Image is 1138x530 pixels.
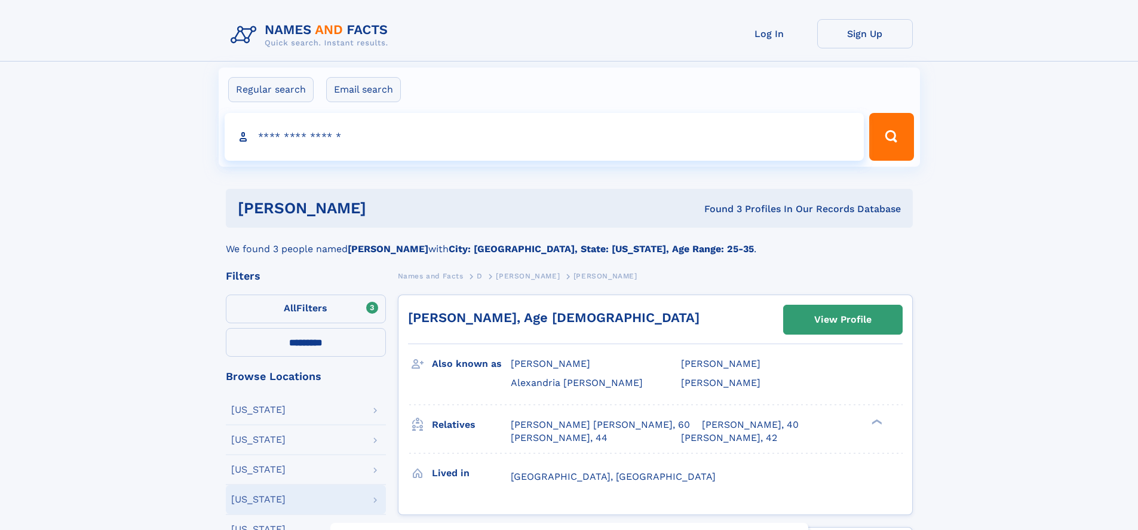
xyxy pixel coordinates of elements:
[869,113,913,161] button: Search Button
[573,272,637,280] span: [PERSON_NAME]
[814,306,872,333] div: View Profile
[432,354,511,374] h3: Also known as
[511,431,608,445] a: [PERSON_NAME], 44
[511,418,690,431] a: [PERSON_NAME] [PERSON_NAME], 60
[231,435,286,445] div: [US_STATE]
[225,113,864,161] input: search input
[535,203,901,216] div: Found 3 Profiles In Our Records Database
[398,268,464,283] a: Names and Facts
[226,371,386,382] div: Browse Locations
[449,243,754,255] b: City: [GEOGRAPHIC_DATA], State: [US_STATE], Age Range: 25-35
[784,305,902,334] a: View Profile
[722,19,817,48] a: Log In
[284,302,296,314] span: All
[348,243,428,255] b: [PERSON_NAME]
[226,228,913,256] div: We found 3 people named with .
[228,77,314,102] label: Regular search
[477,268,483,283] a: D
[432,463,511,483] h3: Lived in
[496,272,560,280] span: [PERSON_NAME]
[817,19,913,48] a: Sign Up
[496,268,560,283] a: [PERSON_NAME]
[226,271,386,281] div: Filters
[869,418,883,425] div: ❯
[681,431,777,445] a: [PERSON_NAME], 42
[238,201,535,216] h1: [PERSON_NAME]
[432,415,511,435] h3: Relatives
[511,358,590,369] span: [PERSON_NAME]
[408,310,700,325] a: [PERSON_NAME], Age [DEMOGRAPHIC_DATA]
[681,377,760,388] span: [PERSON_NAME]
[681,358,760,369] span: [PERSON_NAME]
[231,495,286,504] div: [US_STATE]
[477,272,483,280] span: D
[702,418,799,431] a: [PERSON_NAME], 40
[326,77,401,102] label: Email search
[231,405,286,415] div: [US_STATE]
[511,377,643,388] span: Alexandria [PERSON_NAME]
[226,19,398,51] img: Logo Names and Facts
[226,295,386,323] label: Filters
[231,465,286,474] div: [US_STATE]
[511,471,716,482] span: [GEOGRAPHIC_DATA], [GEOGRAPHIC_DATA]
